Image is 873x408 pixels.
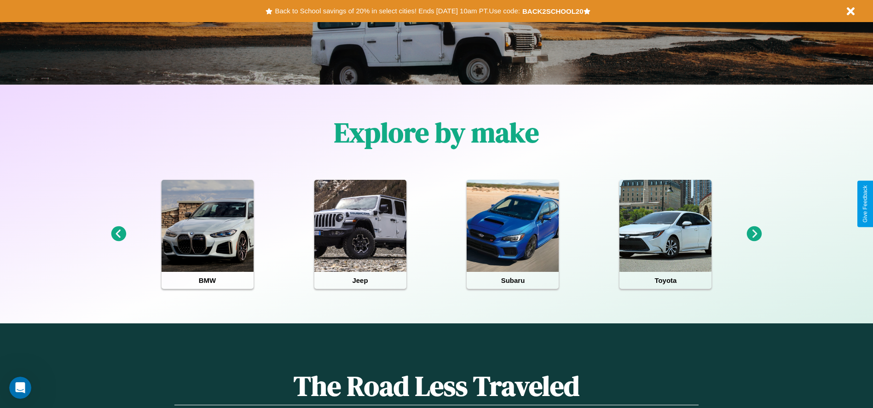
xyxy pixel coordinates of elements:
[467,272,559,289] h4: Subaru
[619,272,711,289] h4: Toyota
[862,185,868,223] div: Give Feedback
[522,7,584,15] b: BACK2SCHOOL20
[314,272,406,289] h4: Jeep
[272,5,522,17] button: Back to School savings of 20% in select cities! Ends [DATE] 10am PT.Use code:
[334,114,539,151] h1: Explore by make
[162,272,254,289] h4: BMW
[174,367,698,405] h1: The Road Less Traveled
[9,377,31,399] iframe: Intercom live chat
